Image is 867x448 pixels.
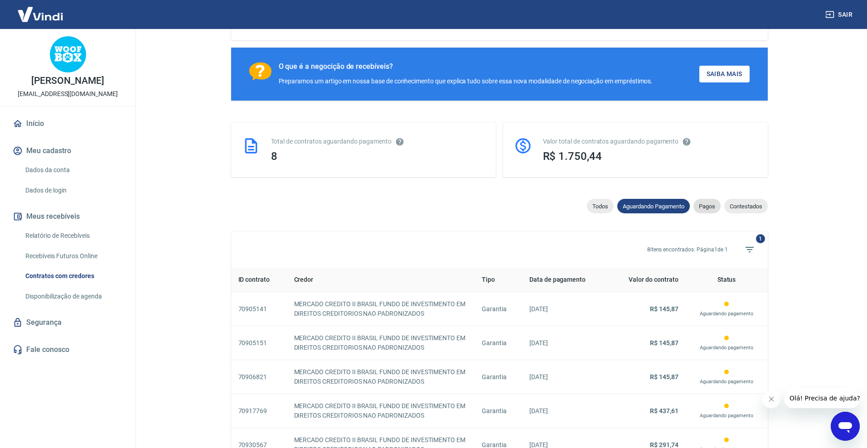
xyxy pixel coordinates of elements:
[650,407,678,414] strong: R$ 437,61
[650,339,678,347] strong: R$ 145,87
[11,114,125,134] a: Início
[294,333,467,352] p: MERCADO CREDITO II BRASIL FUNDO DE INVESTIMENTO EM DIREITOS CREDITORIOS NAO PADRONIZADOS
[22,161,125,179] a: Dados da conta
[682,137,691,146] svg: O valor comprometido não se refere a pagamentos pendentes na Vindi e sim como garantia a outras i...
[693,344,760,352] p: Aguardando pagamento
[608,268,685,292] th: Valor do contrato
[22,247,125,265] a: Recebíveis Futuros Online
[693,310,760,318] p: Aguardando pagamento
[693,300,760,318] div: Este contrato ainda não foi processado pois está aguardando o pagamento ser feito na data program...
[784,388,860,408] iframe: Mensagem da empresa
[18,89,118,99] p: [EMAIL_ADDRESS][DOMAIN_NAME]
[271,137,485,146] div: Total de contratos aguardando pagamento
[294,401,467,420] p: MERCADO CREDITO II BRASIL FUNDO DE INVESTIMENTO EM DIREITOS CREDITORIOS NAO PADRONIZADOS
[693,378,760,386] p: Aguardando pagamento
[831,412,860,441] iframe: Botão para abrir a janela de mensagens
[587,199,614,213] div: Todos
[5,6,76,14] span: Olá! Precisa de ajuda?
[279,77,653,86] div: Preparamos um artigo em nossa base de conhecimento que explica tudo sobre essa nova modalidade de...
[50,36,86,72] img: 1d853f19-f423-47f9-8365-e742bc342c87.jpeg
[650,305,678,313] strong: R$ 145,87
[11,0,70,28] img: Vindi
[249,62,271,81] img: Ícone com um ponto de interrogação.
[739,239,760,260] span: Filtros
[11,340,125,360] a: Fale conosco
[529,304,601,314] p: [DATE]
[238,406,280,416] p: 70917769
[475,268,522,292] th: Tipo
[11,313,125,332] a: Segurança
[529,372,601,382] p: [DATE]
[287,268,475,292] th: Credor
[395,137,404,146] svg: Esses contratos não se referem à Vindi, mas sim a outras instituições.
[543,137,757,146] div: Valor total de contratos aguardando pagamento
[482,304,515,314] p: Garantia
[529,406,601,416] p: [DATE]
[543,150,602,163] span: R$ 1.750,44
[482,338,515,348] p: Garantia
[686,268,768,292] th: Status
[693,368,760,386] div: Este contrato ainda não foi processado pois está aguardando o pagamento ser feito na data program...
[11,207,125,226] button: Meus recebíveis
[724,203,768,210] span: Contestados
[22,267,125,285] a: Contratos com credores
[587,203,614,210] span: Todos
[699,66,750,82] a: Saiba Mais
[31,76,104,86] p: [PERSON_NAME]
[22,181,125,200] a: Dados de login
[482,406,515,416] p: Garantia
[529,338,601,348] p: [DATE]
[238,372,280,382] p: 70906821
[22,226,125,245] a: Relatório de Recebíveis
[693,402,760,420] div: Este contrato ainda não foi processado pois está aguardando o pagamento ser feito na data program...
[647,246,728,254] p: 8 itens encontrados. Página 1 de 1
[482,372,515,382] p: Garantia
[279,62,653,71] div: O que é a negocição de recebíveis?
[693,412,760,420] p: Aguardando pagamento
[762,390,780,408] iframe: Fechar mensagem
[11,141,125,161] button: Meu cadastro
[238,304,280,314] p: 70905141
[238,338,280,348] p: 70905151
[756,234,765,243] span: 1
[650,373,678,381] strong: R$ 145,87
[294,299,467,318] p: MERCADO CREDITO II BRASIL FUNDO DE INVESTIMENTO EM DIREITOS CREDITORIOS NAO PADRONIZADOS
[724,199,768,213] div: Contestados
[693,199,721,213] div: Pagos
[271,150,485,163] div: 8
[617,203,690,210] span: Aguardando Pagamento
[617,199,690,213] div: Aguardando Pagamento
[693,334,760,352] div: Este contrato ainda não foi processado pois está aguardando o pagamento ser feito na data program...
[823,6,856,23] button: Sair
[294,367,467,386] p: MERCADO CREDITO II BRASIL FUNDO DE INVESTIMENTO EM DIREITOS CREDITORIOS NAO PADRONIZADOS
[522,268,608,292] th: Data de pagamento
[231,268,287,292] th: ID contrato
[693,203,721,210] span: Pagos
[22,287,125,306] a: Disponibilização de agenda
